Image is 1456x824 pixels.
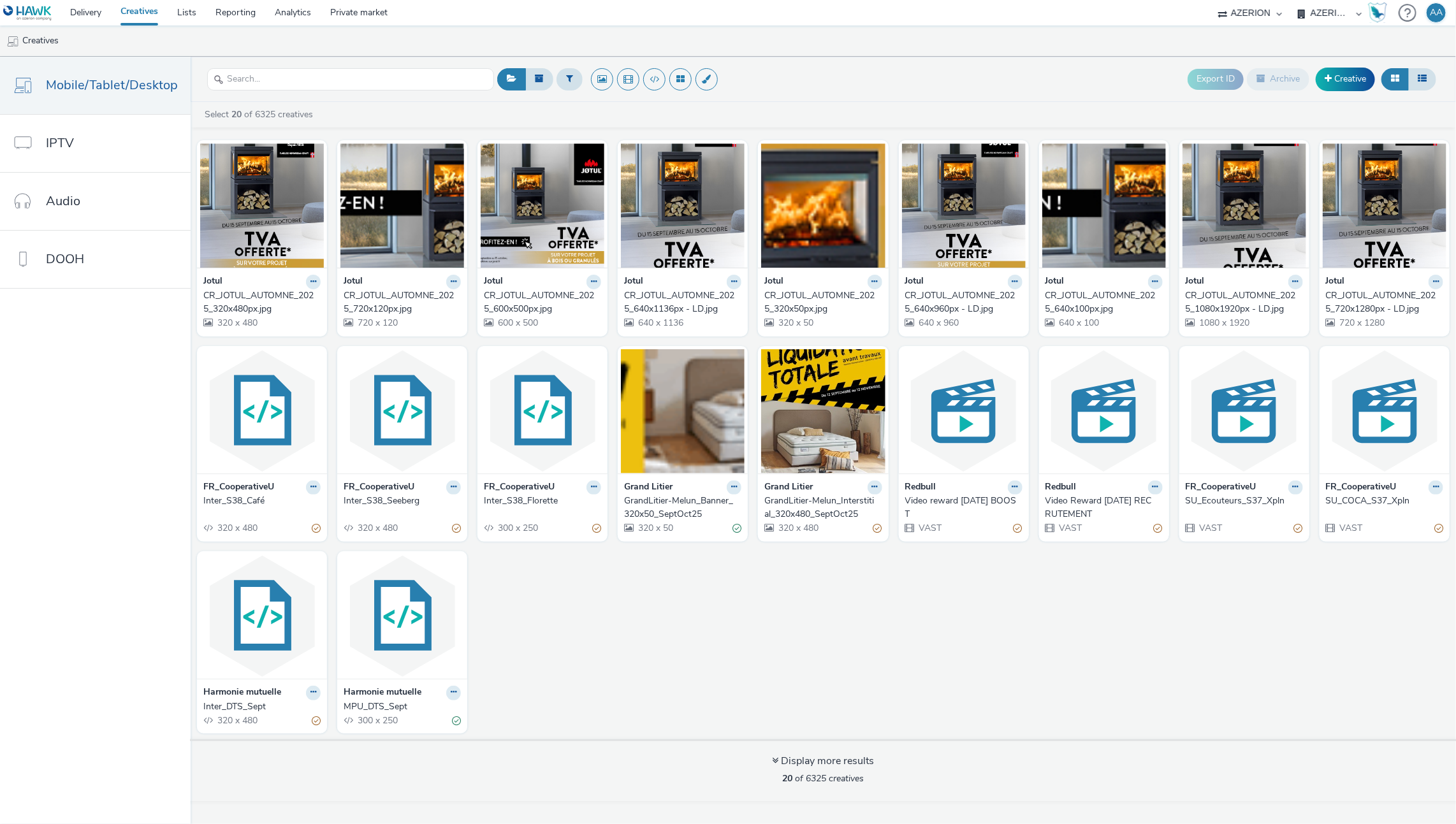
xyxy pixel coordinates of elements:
[344,495,461,507] a: Inter_S38_Seeberg
[1198,522,1223,534] span: VAST
[1045,289,1163,315] a: CR_JOTUL_AUTOMNE_2025_640x100px.jpg
[905,275,924,289] strong: Jotul
[484,481,555,495] strong: FR_CooperativeU
[1326,289,1443,315] a: CR_JOTUL_AUTOMNE_2025_720x1280px - LD.jpg
[481,349,604,473] img: Inter_S38_Florette visual
[200,554,324,679] img: Inter_DTS_Sept visual
[783,772,793,784] strong: 20
[203,275,222,289] strong: Jotul
[356,317,398,329] span: 720 x 120
[1188,69,1244,89] button: Export ID
[624,289,741,315] a: CR_JOTUL_AUTOMNE_2025_640x1136px - LD.jpg
[1014,522,1023,535] div: Partially valid
[484,495,601,507] a: Inter_S38_Florette
[1186,275,1205,289] strong: Jotul
[1368,3,1387,23] img: Hawk Academy
[312,522,321,535] div: Partially valid
[484,289,601,315] a: CR_JOTUL_AUTOMNE_2025_600x500px.jpg
[203,495,316,507] div: Inter_S38_Café
[637,522,673,534] span: 320 x 50
[1339,317,1385,329] span: 720 x 1280
[905,481,936,495] strong: Redbull
[1316,68,1375,90] a: Creative
[344,686,421,700] strong: Harmonie mutuelle
[1042,143,1166,268] img: CR_JOTUL_AUTOMNE_2025_640x100px.jpg visual
[1294,522,1303,535] div: Partially valid
[1183,349,1306,473] img: SU_Ecouteurs_S37_Xpln visual
[1186,481,1256,495] strong: FR_CooperativeU
[203,700,321,713] a: Inter_DTS_Sept
[484,495,596,507] div: Inter_S38_Florette
[481,143,604,268] img: CR_JOTUL_AUTOMNE_2025_600x500px.jpg visual
[344,700,461,713] a: MPU_DTS_Sept
[1326,289,1438,315] div: CR_JOTUL_AUTOMNE_2025_720x1280px - LD.jpg
[344,289,456,315] div: CR_JOTUL_AUTOMNE_2025_720x120px.jpg
[918,317,959,329] span: 640 x 960
[905,495,1023,521] a: Video reward [DATE] BOOST
[1186,495,1298,507] div: SU_Ecouteurs_S37_Xpln
[203,289,321,315] a: CR_JOTUL_AUTOMNE_2025_320x480px.jpg
[344,481,414,495] strong: FR_CooperativeU
[1058,317,1100,329] span: 640 x 100
[1183,143,1306,268] img: CR_JOTUL_AUTOMNE_2025_1080x1920px - LD.jpg visual
[1247,68,1309,90] button: Archive
[46,76,178,94] span: Mobile/Tablet/Desktop
[1042,349,1166,473] img: Video Reward Sept25 RECRUTEMENT visual
[344,289,461,315] a: CR_JOTUL_AUTOMNE_2025_720x120px.jpg
[200,349,324,473] img: Inter_S38_Café visual
[777,522,819,534] span: 320 x 480
[905,289,1017,315] div: CR_JOTUL_AUTOMNE_2025_640x960px - LD.jpg
[497,522,538,534] span: 300 x 250
[918,522,942,534] span: VAST
[905,495,1017,521] div: Video reward [DATE] BOOST
[216,714,258,726] span: 320 x 480
[484,275,503,289] strong: Jotul
[1058,522,1082,534] span: VAST
[203,289,316,315] div: CR_JOTUL_AUTOMNE_2025_320x480px.jpg
[621,143,745,268] img: CR_JOTUL_AUTOMNE_2025_640x1136px - LD.jpg visual
[1326,495,1443,507] a: SU_COCA_S37_Xpln
[231,108,242,120] strong: 20
[452,714,461,728] div: Valid
[637,317,683,329] span: 640 x 1136
[1323,349,1446,473] img: SU_COCA_S37_Xpln visual
[732,522,741,535] div: Valid
[624,289,736,315] div: CR_JOTUL_AUTOMNE_2025_640x1136px - LD.jpg
[200,143,324,268] img: CR_JOTUL_AUTOMNE_2025_320x480px.jpg visual
[764,275,783,289] strong: Jotul
[902,349,1026,473] img: Video reward 2 sept 25 BOOST visual
[46,134,74,152] span: IPTV
[624,275,643,289] strong: Jotul
[1408,68,1436,90] button: Table
[777,317,813,329] span: 320 x 50
[3,5,52,21] img: undefined Logo
[621,349,745,473] img: GrandLitier-Melun_Banner_320x50_SeptOct25 visual
[216,317,258,329] span: 320 x 480
[624,495,736,521] div: GrandLitier-Melun_Banner_320x50_SeptOct25
[1368,3,1392,23] a: Hawk Academy
[203,108,318,120] a: Select of 6325 creatives
[340,349,464,473] img: Inter_S38_Seeberg visual
[764,481,813,495] strong: Grand Litier
[497,317,538,329] span: 600 x 500
[905,289,1023,315] a: CR_JOTUL_AUTOMNE_2025_640x960px - LD.jpg
[452,522,461,535] div: Partially valid
[203,686,281,700] strong: Harmonie mutuelle
[1326,275,1345,289] strong: Jotul
[484,289,596,315] div: CR_JOTUL_AUTOMNE_2025_600x500px.jpg
[203,495,321,507] a: Inter_S38_Café
[1045,495,1163,521] a: Video Reward [DATE] RECRUTEMENT
[1430,3,1443,22] div: AA
[46,250,84,268] span: DOOH
[203,700,316,713] div: Inter_DTS_Sept
[773,754,875,769] div: Display more results
[340,554,464,679] img: MPU_DTS_Sept visual
[873,522,882,535] div: Partially valid
[764,495,877,521] div: GrandLitier-Melun_Interstitial_320x480_SeptOct25
[1186,289,1303,315] a: CR_JOTUL_AUTOMNE_2025_1080x1920px - LD.jpg
[902,143,1026,268] img: CR_JOTUL_AUTOMNE_2025_640x960px - LD.jpg visual
[340,143,464,268] img: CR_JOTUL_AUTOMNE_2025_720x120px.jpg visual
[592,522,601,535] div: Partially valid
[1323,143,1446,268] img: CR_JOTUL_AUTOMNE_2025_720x1280px - LD.jpg visual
